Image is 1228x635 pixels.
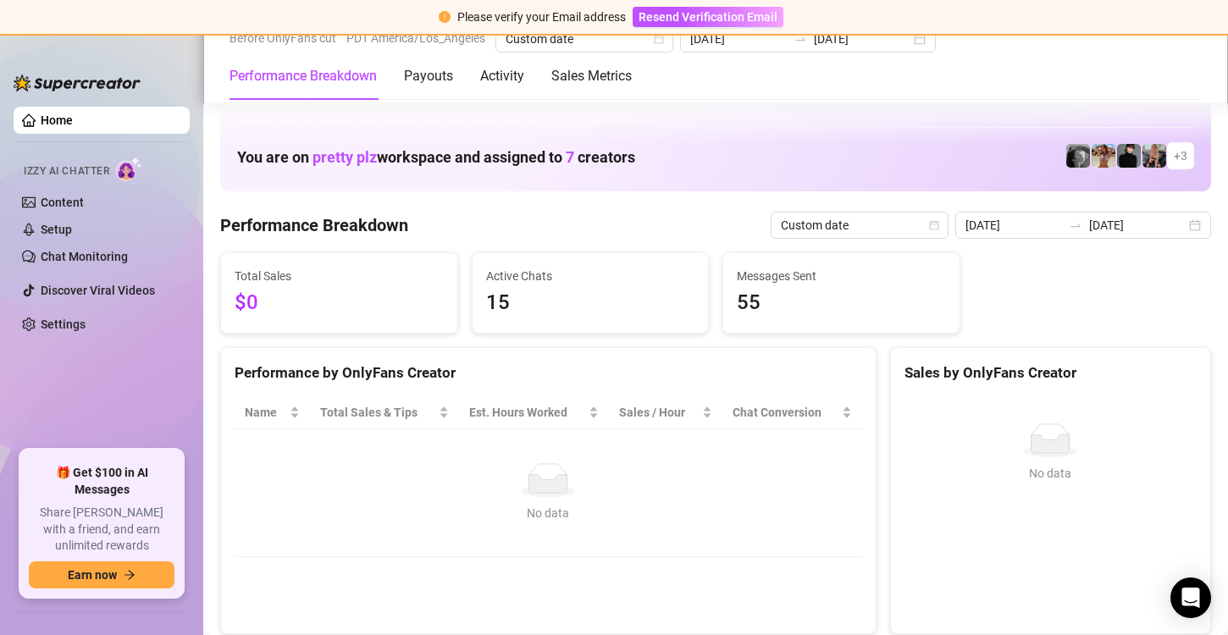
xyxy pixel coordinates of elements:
[439,11,451,23] span: exclamation-circle
[609,396,722,429] th: Sales / Hour
[320,403,435,422] span: Total Sales & Tips
[68,568,117,582] span: Earn now
[633,7,783,27] button: Resend Verification Email
[794,32,807,46] span: to
[457,8,626,26] div: Please verify your Email address
[235,396,310,429] th: Name
[41,250,128,263] a: Chat Monitoring
[29,465,174,498] span: 🎁 Get $100 in AI Messages
[252,504,845,522] div: No data
[1089,216,1186,235] input: End date
[1092,144,1115,168] img: Amber
[235,362,862,384] div: Performance by OnlyFans Creator
[551,66,632,86] div: Sales Metrics
[237,148,635,167] h1: You are on workspace and assigned to creators
[639,10,777,24] span: Resend Verification Email
[230,25,336,51] span: Before OnlyFans cut
[737,267,946,285] span: Messages Sent
[480,66,524,86] div: Activity
[486,267,695,285] span: Active Chats
[1170,577,1211,618] div: Open Intercom Messenger
[814,30,910,48] input: End date
[690,30,787,48] input: Start date
[1066,144,1090,168] img: Amber
[14,75,141,91] img: logo-BBDzfeDw.svg
[313,148,377,166] span: pretty plz
[1069,218,1082,232] span: swap-right
[794,32,807,46] span: swap-right
[619,403,699,422] span: Sales / Hour
[904,362,1197,384] div: Sales by OnlyFans Creator
[506,26,663,52] span: Custom date
[41,223,72,236] a: Setup
[220,213,408,237] h4: Performance Breakdown
[116,157,142,181] img: AI Chatter
[781,213,938,238] span: Custom date
[310,396,459,429] th: Total Sales & Tips
[737,287,946,319] span: 55
[41,196,84,209] a: Content
[722,396,862,429] th: Chat Conversion
[29,505,174,555] span: Share [PERSON_NAME] with a friend, and earn unlimited rewards
[235,267,444,285] span: Total Sales
[965,216,1062,235] input: Start date
[41,317,86,331] a: Settings
[235,287,444,319] span: $0
[486,287,695,319] span: 15
[911,464,1190,483] div: No data
[41,113,73,127] a: Home
[245,403,286,422] span: Name
[41,284,155,297] a: Discover Viral Videos
[1069,218,1082,232] span: to
[469,403,585,422] div: Est. Hours Worked
[929,220,939,230] span: calendar
[29,561,174,588] button: Earn nowarrow-right
[1142,144,1166,168] img: Violet
[654,34,664,44] span: calendar
[124,569,136,581] span: arrow-right
[1174,146,1187,165] span: + 3
[346,25,485,51] span: PDT America/Los_Angeles
[1117,144,1141,168] img: Camille
[230,66,377,86] div: Performance Breakdown
[24,163,109,179] span: Izzy AI Chatter
[404,66,453,86] div: Payouts
[733,403,838,422] span: Chat Conversion
[566,148,574,166] span: 7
